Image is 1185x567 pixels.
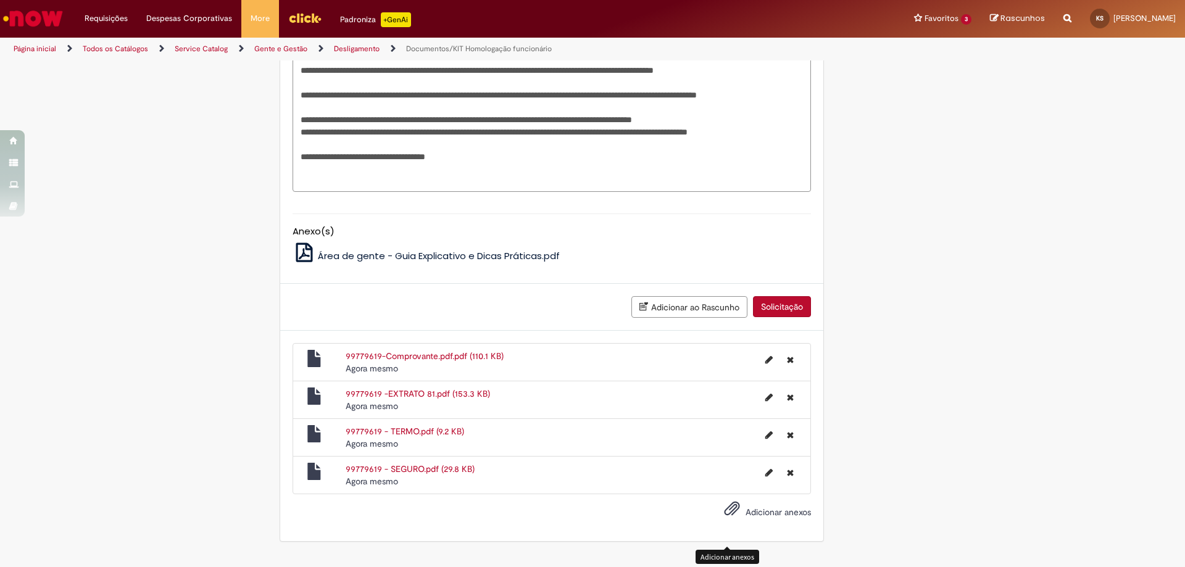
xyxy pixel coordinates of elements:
ul: Trilhas de página [9,38,781,60]
span: Requisições [85,12,128,25]
a: 99779619 -EXTRATO 81.pdf (153.3 KB) [346,388,490,399]
a: Todos os Catálogos [83,44,148,54]
span: Agora mesmo [346,438,398,449]
span: Favoritos [925,12,958,25]
textarea: Descrição [293,35,811,192]
a: 99779619 - TERMO.pdf (9.2 KB) [346,426,464,437]
a: 99779619 - SEGURO.pdf (29.8 KB) [346,463,475,474]
button: Editar nome de arquivo 99779619-Comprovante.pdf.pdf [758,350,780,370]
button: Solicitação [753,296,811,317]
p: +GenAi [381,12,411,27]
span: Área de gente - Guia Explicativo e Dicas Práticas.pdf [318,249,560,262]
button: Excluir 99779619 - TERMO.pdf [780,425,801,445]
span: [PERSON_NAME] [1113,13,1176,23]
time: 29/09/2025 16:53:13 [346,363,398,374]
span: Agora mesmo [346,476,398,487]
a: Área de gente - Guia Explicativo e Dicas Práticas.pdf [293,249,560,262]
span: 3 [961,14,971,25]
a: Rascunhos [990,13,1045,25]
div: Padroniza [340,12,411,27]
span: Despesas Corporativas [146,12,232,25]
button: Editar nome de arquivo 99779619 - SEGURO.pdf [758,463,780,482]
time: 29/09/2025 16:53:00 [346,438,398,449]
span: Adicionar anexos [746,507,811,518]
a: Service Catalog [175,44,228,54]
button: Excluir 99779619-Comprovante.pdf.pdf [780,350,801,370]
a: Gente e Gestão [254,44,307,54]
button: Adicionar anexos [721,497,743,526]
span: Rascunhos [1000,12,1045,24]
span: Agora mesmo [346,363,398,374]
time: 29/09/2025 16:52:54 [346,476,398,487]
button: Excluir 99779619 -EXTRATO 81.pdf [780,387,801,407]
a: Documentos/KIT Homologação funcionário [406,44,552,54]
time: 29/09/2025 16:53:05 [346,400,398,412]
button: Excluir 99779619 - SEGURO.pdf [780,463,801,482]
button: Editar nome de arquivo 99779619 -EXTRATO 81.pdf [758,387,780,407]
span: More [251,12,270,25]
span: Agora mesmo [346,400,398,412]
a: Desligamento [334,44,380,54]
img: ServiceNow [1,6,65,31]
img: click_logo_yellow_360x200.png [288,9,322,27]
a: Página inicial [14,44,56,54]
h5: Anexo(s) [293,226,811,237]
button: Adicionar ao Rascunho [631,296,747,318]
span: KS [1096,14,1104,22]
button: Editar nome de arquivo 99779619 - TERMO.pdf [758,425,780,445]
div: Adicionar anexos [696,550,759,564]
a: 99779619-Comprovante.pdf.pdf (110.1 KB) [346,350,504,362]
